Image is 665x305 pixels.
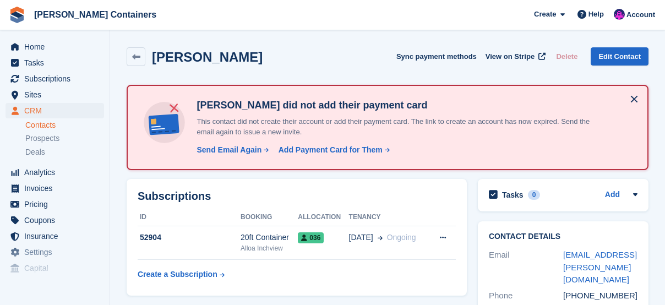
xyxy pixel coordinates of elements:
a: View on Stripe [481,47,548,66]
span: View on Stripe [486,51,535,62]
th: Tenancy [349,209,429,226]
span: [DATE] [349,232,373,243]
a: Contacts [25,120,104,130]
a: Deals [25,146,104,158]
a: Add [605,189,620,201]
span: Insurance [24,228,90,244]
div: Add Payment Card for Them [279,144,383,156]
div: [PHONE_NUMBER] [563,290,637,302]
div: Send Email Again [197,144,261,156]
button: Delete [552,47,582,66]
h2: [PERSON_NAME] [152,50,263,64]
a: Edit Contact [591,47,648,66]
a: menu [6,39,104,55]
span: Tasks [24,55,90,70]
a: Prospects [25,133,104,144]
div: Email [489,249,563,286]
a: menu [6,103,104,118]
th: ID [138,209,241,226]
a: menu [6,181,104,196]
span: Sites [24,87,90,102]
h4: [PERSON_NAME] did not add their payment card [192,99,605,112]
a: menu [6,244,104,260]
div: Phone [489,290,563,302]
a: menu [6,55,104,70]
span: Ongoing [387,233,416,242]
span: Capital [24,260,90,276]
a: menu [6,165,104,180]
a: menu [6,197,104,212]
span: Help [588,9,604,20]
span: CRM [24,103,90,118]
div: Create a Subscription [138,269,217,280]
img: Claire Wilson [614,9,625,20]
div: Alloa Inchview [241,243,298,253]
span: Subscriptions [24,71,90,86]
div: 20ft Container [241,232,298,243]
button: Sync payment methods [396,47,477,66]
a: menu [6,228,104,244]
a: Add Payment Card for Them [274,144,391,156]
p: This contact did not create their account or add their payment card. The link to create an accoun... [192,116,605,138]
th: Allocation [298,209,348,226]
th: Booking [241,209,298,226]
a: [EMAIL_ADDRESS][PERSON_NAME][DOMAIN_NAME] [563,250,637,284]
div: 0 [528,190,541,200]
span: Prospects [25,133,59,144]
span: Deals [25,147,45,157]
span: Home [24,39,90,55]
a: [PERSON_NAME] Containers [30,6,161,24]
a: menu [6,213,104,228]
h2: Tasks [502,190,524,200]
span: Analytics [24,165,90,180]
span: Account [626,9,655,20]
span: Coupons [24,213,90,228]
img: stora-icon-8386f47178a22dfd0bd8f6a31ec36ba5ce8667c1dd55bd0f319d3a0aa187defe.svg [9,7,25,23]
div: 52904 [138,232,241,243]
span: Invoices [24,181,90,196]
a: menu [6,260,104,276]
a: Create a Subscription [138,264,225,285]
img: no-card-linked-e7822e413c904bf8b177c4d89f31251c4716f9871600ec3ca5bfc59e148c83f4.svg [141,99,188,146]
span: Create [534,9,556,20]
a: menu [6,87,104,102]
span: 036 [298,232,324,243]
span: Pricing [24,197,90,212]
a: menu [6,71,104,86]
h2: Contact Details [489,232,637,241]
h2: Subscriptions [138,190,456,203]
span: Settings [24,244,90,260]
